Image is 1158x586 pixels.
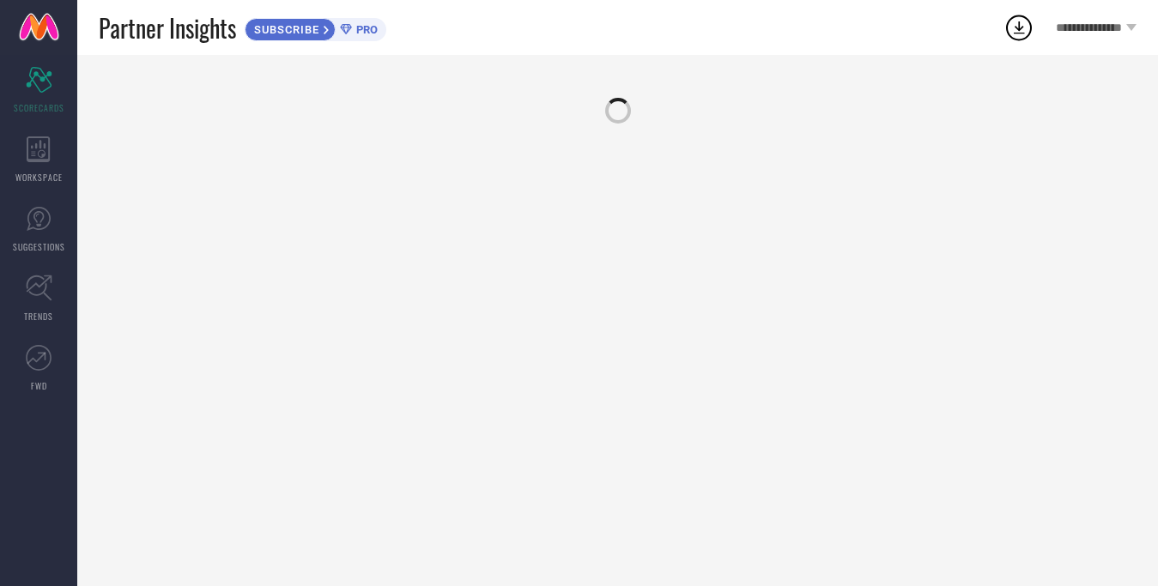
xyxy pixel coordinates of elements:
[14,101,64,114] span: SCORECARDS
[246,23,324,36] span: SUBSCRIBE
[352,23,378,36] span: PRO
[24,310,53,323] span: TRENDS
[13,240,65,253] span: SUGGESTIONS
[15,171,63,184] span: WORKSPACE
[99,10,236,45] span: Partner Insights
[31,379,47,392] span: FWD
[1003,12,1034,43] div: Open download list
[245,14,386,41] a: SUBSCRIBEPRO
